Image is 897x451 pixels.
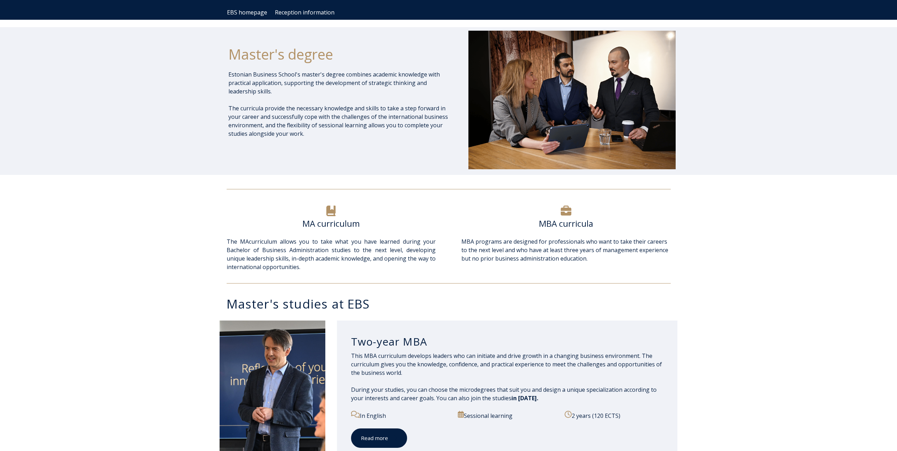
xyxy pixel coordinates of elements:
font: Master's studies at EBS [227,295,370,312]
font: MA curriculum [302,218,360,229]
font: This MBA curriculum develops leaders who can initiate and drive growth in a changing business env... [351,352,662,377]
font: Estonian Business School's master's degree combines academic knowledge with practical application... [228,71,440,95]
a: MBA [461,238,474,245]
img: DSC_1073 [468,31,676,169]
font: 2 years (120 ECTS) [572,412,620,420]
font: MBA curricula [539,218,593,229]
div: Navigation Menu [223,5,681,20]
a: The MA [227,238,249,245]
a: Read more [351,428,407,448]
font: In English [360,412,386,420]
font: in [DATE]. [511,394,538,402]
font: Master's degree [228,44,333,64]
font: programs are designed for professionals who want to take their careers to the next level and who ... [461,238,668,262]
font: EBS homepage [227,8,267,16]
font: Read more [361,434,388,441]
font: Reception information [275,8,334,16]
font: Sessional learning [464,412,512,420]
font: Two-year MBA [351,334,427,349]
font: curriculum allows you to take what you have learned during your Bachelor of Business Administrati... [227,238,436,271]
font: During your studies, you can choose the microdegrees that suit you and design a unique specializa... [351,386,657,402]
font: The curricula provide the necessary knowledge and skills to take a step forward in your career an... [228,104,448,138]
